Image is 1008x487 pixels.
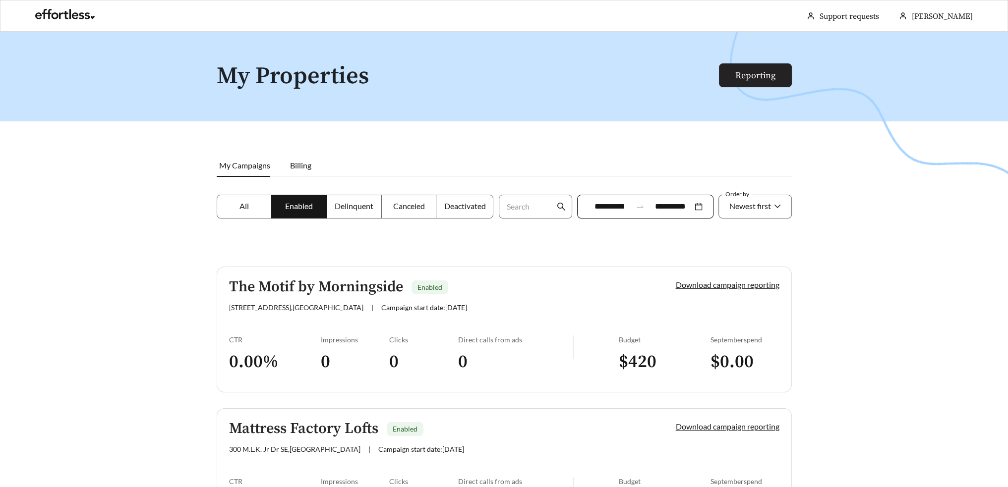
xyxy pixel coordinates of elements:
[557,202,566,211] span: search
[619,351,711,373] h3: $ 420
[735,70,775,81] a: Reporting
[217,63,720,90] h1: My Properties
[368,445,370,453] span: |
[711,335,779,344] div: September spend
[229,303,363,312] span: [STREET_ADDRESS] , [GEOGRAPHIC_DATA]
[912,11,973,21] span: [PERSON_NAME]
[636,202,645,211] span: to
[573,335,574,359] img: line
[229,445,360,453] span: 300 M.L.K. Jr Dr SE , [GEOGRAPHIC_DATA]
[711,351,779,373] h3: $ 0.00
[290,161,311,170] span: Billing
[229,477,321,486] div: CTR
[321,351,390,373] h3: 0
[444,201,485,211] span: Deactivated
[219,161,270,170] span: My Campaigns
[719,63,792,87] button: Reporting
[676,422,779,431] a: Download campaign reporting
[820,11,879,21] a: Support requests
[676,280,779,289] a: Download campaign reporting
[619,477,711,486] div: Budget
[636,202,645,211] span: swap-right
[458,351,573,373] h3: 0
[389,477,458,486] div: Clicks
[217,267,792,392] a: The Motif by MorningsideEnabled[STREET_ADDRESS],[GEOGRAPHIC_DATA]|Campaign start date:[DATE]Downl...
[321,477,390,486] div: Impressions
[389,335,458,344] div: Clicks
[229,351,321,373] h3: 0.00 %
[229,279,403,295] h5: The Motif by Morningside
[229,335,321,344] div: CTR
[619,335,711,344] div: Budget
[229,421,378,437] h5: Mattress Factory Lofts
[335,201,373,211] span: Delinquent
[393,425,417,433] span: Enabled
[381,303,467,312] span: Campaign start date: [DATE]
[729,201,771,211] span: Newest first
[378,445,464,453] span: Campaign start date: [DATE]
[285,201,313,211] span: Enabled
[239,201,249,211] span: All
[371,303,373,312] span: |
[389,351,458,373] h3: 0
[417,283,442,291] span: Enabled
[393,201,425,211] span: Canceled
[321,335,390,344] div: Impressions
[711,477,779,486] div: September spend
[458,477,573,486] div: Direct calls from ads
[458,335,573,344] div: Direct calls from ads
